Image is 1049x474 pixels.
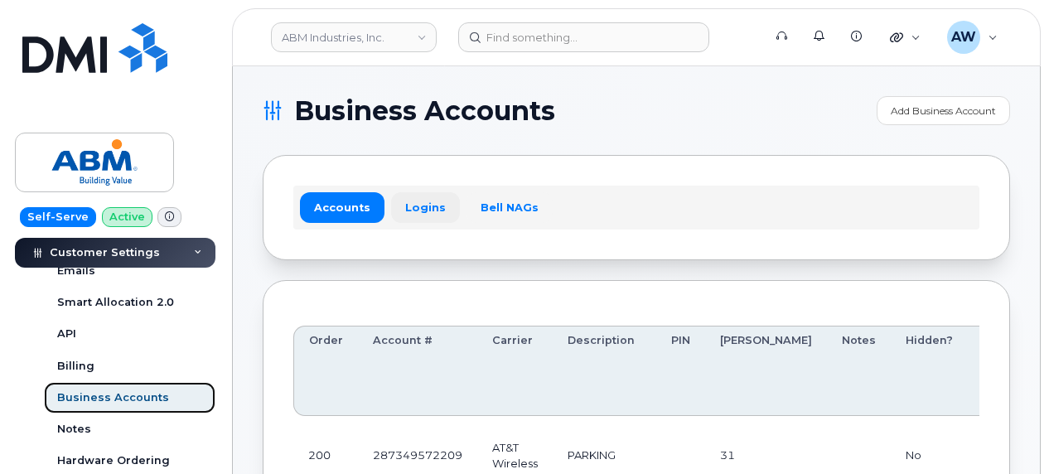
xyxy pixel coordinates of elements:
[391,192,460,222] a: Logins
[827,326,891,416] th: Notes
[705,326,827,416] th: [PERSON_NAME]
[358,326,477,416] th: Account #
[877,96,1010,125] a: Add Business Account
[293,326,358,416] th: Order
[477,326,553,416] th: Carrier
[656,326,705,416] th: PIN
[553,326,656,416] th: Description
[300,192,384,222] a: Accounts
[891,326,968,416] th: Hidden?
[968,326,1045,416] th: No updates via carrier import
[294,99,555,123] span: Business Accounts
[466,192,553,222] a: Bell NAGs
